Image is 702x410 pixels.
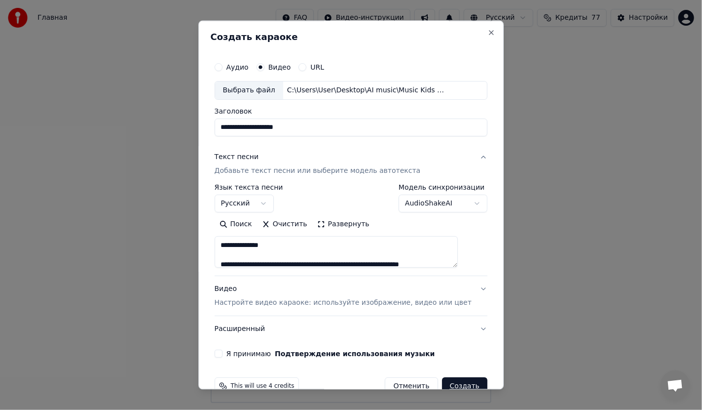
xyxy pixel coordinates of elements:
button: Текст песниДобавьте текст песни или выберите модель автотекста [215,144,487,184]
label: Заголовок [215,108,487,115]
div: Видео [215,284,472,308]
h2: Создать караоке [211,33,491,42]
label: Аудио [226,64,249,71]
label: Видео [268,64,291,71]
div: Выбрать файл [215,82,283,100]
button: Создать [442,377,487,395]
button: Развернуть [312,216,374,232]
button: Поиск [215,216,257,232]
p: Добавьте текст песни или выберите модель автотекста [215,166,421,176]
label: Язык текста песни [215,184,283,191]
button: Очистить [257,216,312,232]
div: Текст песниДобавьте текст песни или выберите модель автотекста [215,184,487,276]
span: This will use 4 credits [231,382,295,390]
label: Модель синхронизации [399,184,487,191]
div: C:\Users\User\Desktop\AI music\Music Kids channel\Доброе лето\Доброе лето\Доброе лето.mp4 [283,86,451,96]
button: ВидеоНастройте видео караоке: используйте изображение, видео или цвет [215,276,487,316]
div: Текст песни [215,152,259,162]
label: Я принимаю [226,350,435,357]
button: Расширенный [215,316,487,342]
button: Я принимаю [275,350,435,357]
label: URL [311,64,325,71]
p: Настройте видео караоке: используйте изображение, видео или цвет [215,298,472,308]
button: Отменить [385,377,438,395]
